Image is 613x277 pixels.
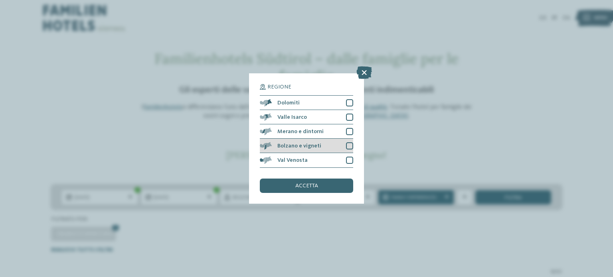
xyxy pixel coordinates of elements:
[277,100,300,106] span: Dolomiti
[277,143,321,149] span: Bolzano e vigneti
[277,114,307,120] span: Valle Isarco
[295,183,318,189] span: accetta
[267,84,291,90] span: Regione
[277,129,324,134] span: Merano e dintorni
[277,157,308,163] span: Val Venosta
